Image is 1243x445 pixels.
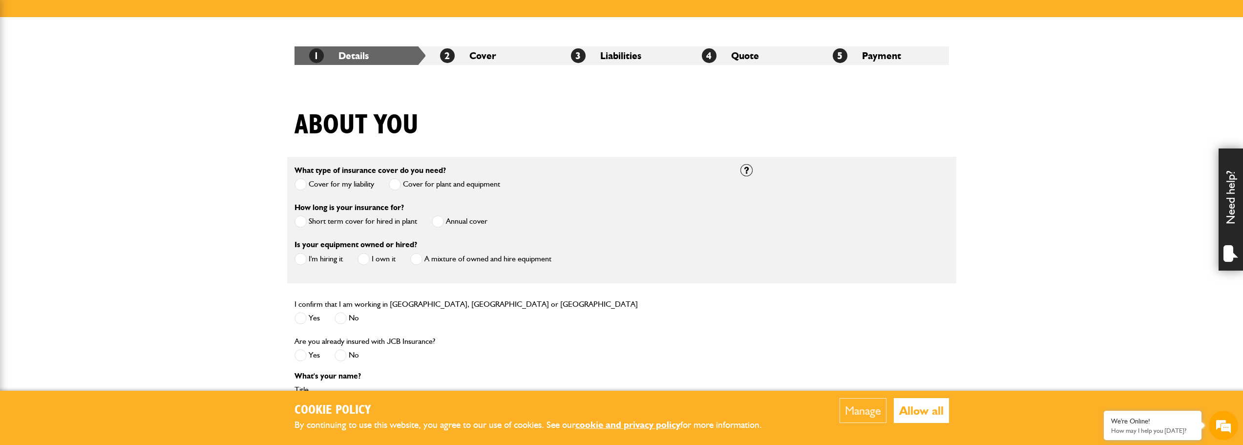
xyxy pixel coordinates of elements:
[13,119,178,141] input: Enter your email address
[818,46,949,65] li: Payment
[13,90,178,112] input: Enter your last name
[894,398,949,423] button: Allow all
[440,48,455,63] span: 2
[358,253,396,265] label: I own it
[17,54,41,68] img: d_20077148190_company_1631870298795_20077148190
[295,312,320,324] label: Yes
[335,312,359,324] label: No
[425,46,556,65] li: Cover
[295,338,435,345] label: Are you already insured with JCB Insurance?
[1219,148,1243,271] div: Need help?
[295,167,446,174] label: What type of insurance cover do you need?
[295,178,374,191] label: Cover for my liability
[1111,427,1194,434] p: How may I help you today?
[295,386,726,394] label: Title
[1111,417,1194,425] div: We're Online!
[295,204,404,212] label: How long is your insurance for?
[833,48,847,63] span: 5
[295,46,425,65] li: Details
[295,349,320,361] label: Yes
[295,403,778,418] h2: Cookie Policy
[295,300,638,308] label: I confirm that I am working in [GEOGRAPHIC_DATA], [GEOGRAPHIC_DATA] or [GEOGRAPHIC_DATA]
[335,349,359,361] label: No
[295,109,419,142] h1: About you
[432,215,487,228] label: Annual cover
[556,46,687,65] li: Liabilities
[840,398,886,423] button: Manage
[295,418,778,433] p: By continuing to use this website, you agree to our use of cookies. See our for more information.
[51,55,164,67] div: Chat with us now
[702,48,716,63] span: 4
[13,177,178,293] textarea: Type your message and hit 'Enter'
[571,48,586,63] span: 3
[160,5,184,28] div: Minimize live chat window
[575,419,680,430] a: cookie and privacy policy
[295,241,417,249] label: Is your equipment owned or hired?
[389,178,500,191] label: Cover for plant and equipment
[13,148,178,170] input: Enter your phone number
[133,301,177,314] em: Start Chat
[295,215,417,228] label: Short term cover for hired in plant
[295,372,726,380] p: What's your name?
[410,253,551,265] label: A mixture of owned and hire equipment
[309,48,324,63] span: 1
[295,253,343,265] label: I'm hiring it
[687,46,818,65] li: Quote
